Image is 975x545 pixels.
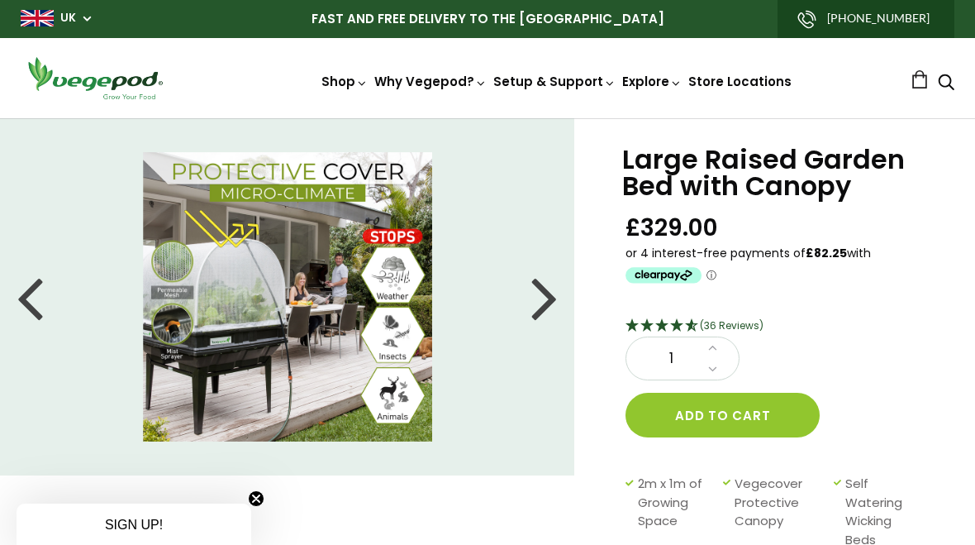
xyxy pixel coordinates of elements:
h1: Large Raised Garden Bed with Canopy [622,146,934,199]
span: SIGN UP! [105,518,163,532]
img: gb_large.png [21,10,54,26]
a: Setup & Support [493,73,616,90]
div: SIGN UP!Close teaser [17,504,251,545]
a: Shop [321,73,368,90]
img: Large Raised Garden Bed with Canopy [143,152,432,442]
div: 4.67 Stars - 36 Reviews [625,316,934,337]
span: £329.00 [625,213,718,243]
a: Decrease quantity by 1 [703,359,722,380]
a: Increase quantity by 1 [703,337,722,359]
a: UK [60,10,76,26]
span: (36 Reviews) [700,318,763,332]
a: Explore [622,73,682,90]
img: Vegepod [21,55,169,102]
a: Store Locations [688,73,792,90]
button: Add to cart [625,393,820,437]
span: 1 [643,348,699,370]
button: Close teaser [248,490,264,507]
a: Why Vegepod? [374,73,487,90]
a: Search [938,75,954,93]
